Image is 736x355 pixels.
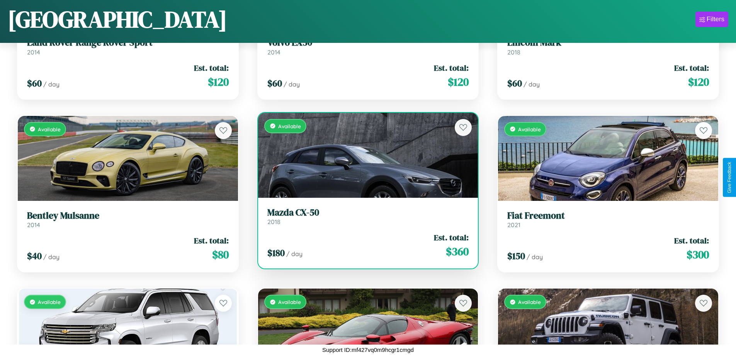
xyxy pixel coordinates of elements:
span: Available [518,126,541,132]
h3: Lincoln Mark [507,37,709,48]
span: Available [278,299,301,305]
span: $ 120 [448,74,469,90]
span: 2014 [27,221,40,229]
span: / day [43,80,59,88]
button: Filters [695,12,728,27]
span: Est. total: [674,62,709,73]
span: $ 80 [212,247,229,262]
span: 2014 [267,48,280,56]
span: $ 150 [507,250,525,262]
h3: Fiat Freemont [507,210,709,221]
a: Fiat Freemont2021 [507,210,709,229]
div: Give Feedback [727,162,732,193]
span: Available [38,299,61,305]
span: Est. total: [194,235,229,246]
span: / day [524,80,540,88]
span: 2021 [507,221,520,229]
span: $ 300 [687,247,709,262]
span: $ 40 [27,250,42,262]
p: Support ID: mf427vq0m9hcgr1cmgd [322,345,414,355]
h3: Bentley Mulsanne [27,210,229,221]
a: Bentley Mulsanne2014 [27,210,229,229]
span: 2018 [267,218,280,226]
a: Land Rover Range Rover Sport2014 [27,37,229,56]
span: $ 60 [27,77,42,90]
span: / day [43,253,59,261]
span: $ 120 [208,74,229,90]
span: $ 360 [446,244,469,259]
a: Lincoln Mark2018 [507,37,709,56]
span: Est. total: [194,62,229,73]
span: 2014 [27,48,40,56]
span: Available [38,126,61,132]
span: 2018 [507,48,520,56]
span: $ 180 [267,246,285,259]
h1: [GEOGRAPHIC_DATA] [8,3,227,35]
span: Available [518,299,541,305]
span: $ 120 [688,74,709,90]
span: $ 60 [507,77,522,90]
h3: Land Rover Range Rover Sport [27,37,229,48]
h3: Mazda CX-50 [267,207,469,218]
span: Est. total: [674,235,709,246]
span: / day [284,80,300,88]
span: Est. total: [434,232,469,243]
div: Filters [707,15,724,23]
span: Available [278,123,301,129]
a: Volvo EX302014 [267,37,469,56]
a: Mazda CX-502018 [267,207,469,226]
span: Est. total: [434,62,469,73]
span: / day [286,250,303,258]
span: $ 60 [267,77,282,90]
span: / day [527,253,543,261]
h3: Volvo EX30 [267,37,469,48]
